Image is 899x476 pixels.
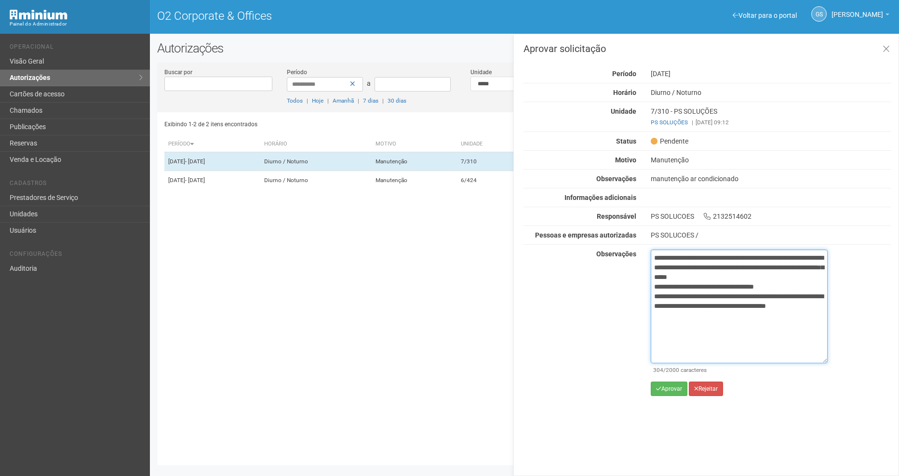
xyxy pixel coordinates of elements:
strong: Período [612,70,636,78]
a: Voltar para o portal [733,12,797,19]
a: [PERSON_NAME] [832,12,889,20]
li: Configurações [10,251,143,261]
label: Unidade [470,68,492,77]
div: Exibindo 1-2 de 2 itens encontrados [164,117,522,132]
strong: Motivo [615,156,636,164]
strong: Responsável [597,212,636,220]
a: Todos [287,97,303,104]
div: PS SOLUCOES 2132514602 [644,212,899,221]
strong: Unidade [611,107,636,115]
td: Diurno / Noturno [260,171,372,190]
span: Gabriela Souza [832,1,883,18]
div: manutenção ar condicionado [644,174,899,183]
div: [DATE] 09:12 [651,118,891,127]
td: [DATE] [164,171,260,190]
button: Aprovar [651,382,687,396]
strong: Pessoas e empresas autorizadas [535,231,636,239]
span: - [DATE] [185,177,205,184]
span: - [DATE] [185,158,205,165]
a: Fechar [876,39,896,60]
strong: Informações adicionais [564,194,636,201]
div: /2000 caracteres [653,366,825,374]
strong: Status [616,137,636,145]
button: Rejeitar [689,382,723,396]
div: Diurno / Noturno [644,88,899,97]
a: 30 dias [388,97,406,104]
label: Período [287,68,307,77]
a: GS [811,6,827,22]
th: Motivo [372,136,457,152]
span: | [692,119,693,126]
span: 304 [653,367,663,373]
li: Operacional [10,43,143,53]
a: Hoje [312,97,323,104]
a: Amanhã [333,97,354,104]
a: PS SOLUÇÕES [651,119,688,126]
span: a [367,79,371,87]
td: 7/310 [457,152,521,171]
th: Horário [260,136,372,152]
th: Unidade [457,136,521,152]
strong: Observações [596,175,636,183]
a: 7 dias [363,97,378,104]
td: [DATE] [164,152,260,171]
div: [DATE] [644,69,899,78]
div: Painel do Administrador [10,20,143,28]
strong: Horário [613,89,636,96]
h2: Autorizações [157,41,892,55]
span: | [307,97,308,104]
li: Cadastros [10,180,143,190]
div: Manutenção [644,156,899,164]
label: Buscar por [164,68,192,77]
th: Período [164,136,260,152]
img: Minium [10,10,67,20]
h1: O2 Corporate & Offices [157,10,517,22]
td: Manutenção [372,171,457,190]
td: 6/424 [457,171,521,190]
span: | [358,97,359,104]
span: | [382,97,384,104]
td: Manutenção [372,152,457,171]
h3: Aprovar solicitação [523,44,891,53]
span: Pendente [651,137,688,145]
td: Diurno / Noturno [260,152,372,171]
strong: Observações [596,250,636,258]
span: | [327,97,329,104]
div: 7/310 - PS SOLUÇÕES [644,107,899,127]
div: PS SOLUCOES / [651,231,891,239]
